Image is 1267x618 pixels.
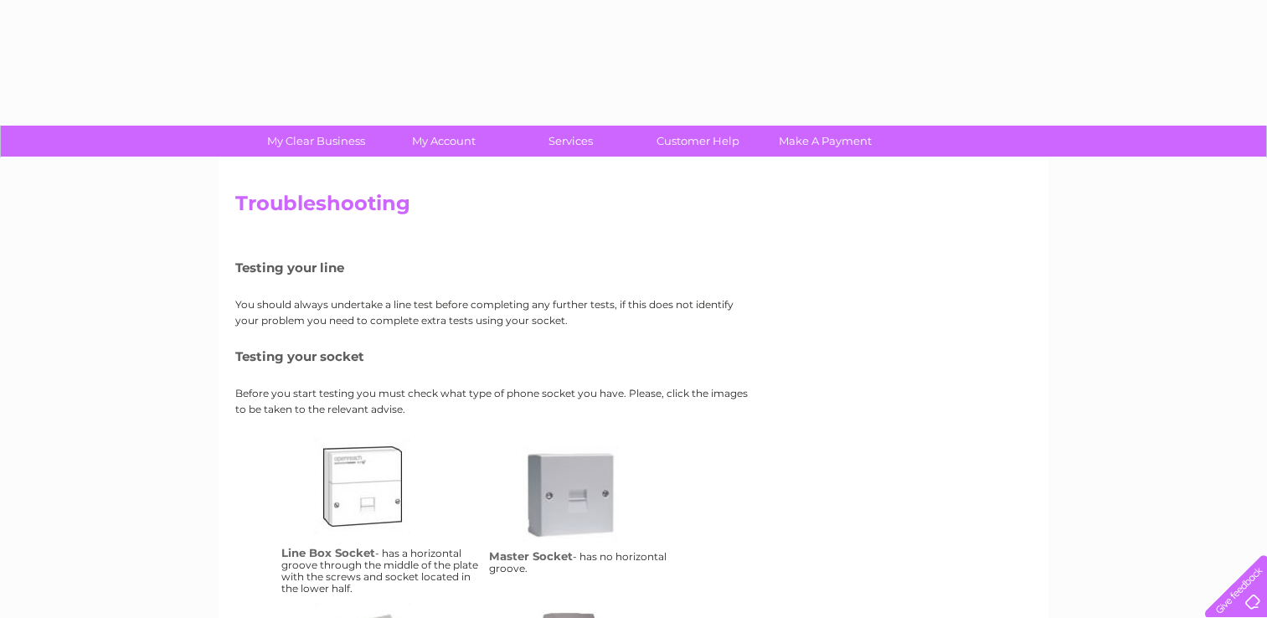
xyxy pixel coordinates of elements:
a: ms [522,445,656,579]
td: - has a horizontal groove through the middle of the plate with the screws and socket located in t... [277,434,485,599]
a: My Account [374,126,512,157]
h4: Line Box Socket [281,546,375,559]
a: Services [502,126,640,157]
td: - has no horizontal groove. [485,434,693,599]
h5: Testing your line [235,260,755,275]
a: Make A Payment [756,126,894,157]
h2: Troubleshooting [235,192,1033,224]
h5: Testing your socket [235,349,755,363]
a: My Clear Business [247,126,385,157]
p: Before you start testing you must check what type of phone socket you have. Please, click the ima... [235,385,755,417]
p: You should always undertake a line test before completing any further tests, if this does not ide... [235,296,755,328]
a: lbs [314,438,448,572]
h4: Master Socket [489,549,573,563]
a: Customer Help [629,126,767,157]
